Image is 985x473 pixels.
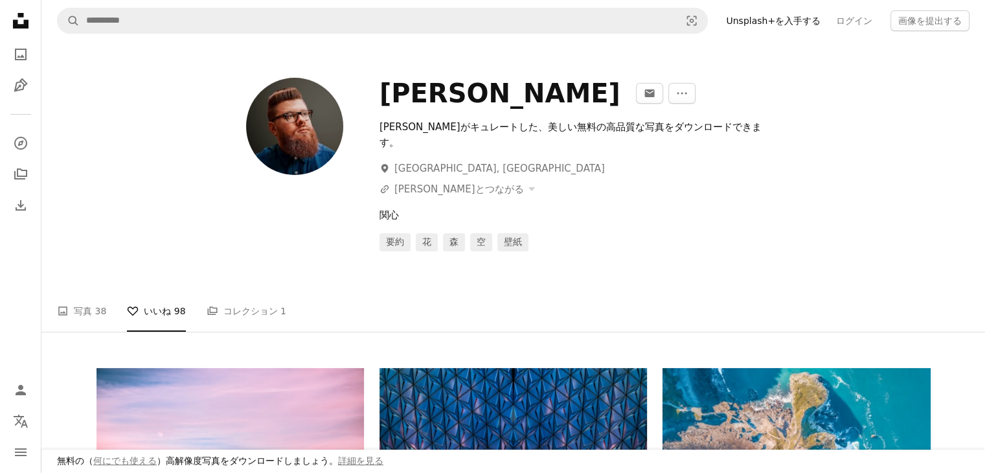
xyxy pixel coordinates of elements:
[57,8,708,34] form: サイト内でビジュアルを探す
[280,304,286,318] span: 1
[8,41,34,67] a: 写真
[8,192,34,218] a: ダウンロード履歴
[57,290,106,332] a: 写真 38
[497,233,528,251] a: 壁紙
[662,443,930,454] a: 岩に押しつぶす海の波の鳥瞰写真
[8,8,34,36] a: ホーム — Unsplash
[379,119,765,150] div: [PERSON_NAME]がキュレートした、美しい無料の高品質な写真をダウンロードできます。
[8,439,34,465] button: メニュー
[338,456,383,466] a: 詳細を見る
[470,233,492,251] a: 空
[828,10,880,31] a: ログイン
[379,181,536,197] button: [PERSON_NAME]とつながる
[93,456,157,466] a: 何にでも使える
[416,233,438,251] a: 花
[668,83,696,104] button: その他のアクション
[379,233,411,251] a: 要約
[636,83,663,104] button: Chrisにメッセージを送る
[379,163,605,174] a: [GEOGRAPHIC_DATA], [GEOGRAPHIC_DATA]
[890,10,969,31] button: 画像を提出する
[718,10,828,31] a: Unsplash+を入手する
[207,290,286,332] a: コレクション 1
[8,130,34,156] a: 探す
[379,207,931,223] div: 関心
[379,78,620,109] div: [PERSON_NAME]
[676,8,707,33] button: ビジュアル検索
[57,455,383,468] h3: 無料の（ ）高解像度写真をダウンロードしましょう。
[8,408,34,434] button: 言語
[8,73,34,98] a: イラスト
[8,377,34,403] a: ログイン / 登録する
[8,161,34,187] a: コレクション
[246,78,343,175] img: ユーザーChris Abneyのアバター
[95,304,106,318] span: 38
[58,8,80,33] button: Unsplashで検索する
[443,233,465,251] a: 森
